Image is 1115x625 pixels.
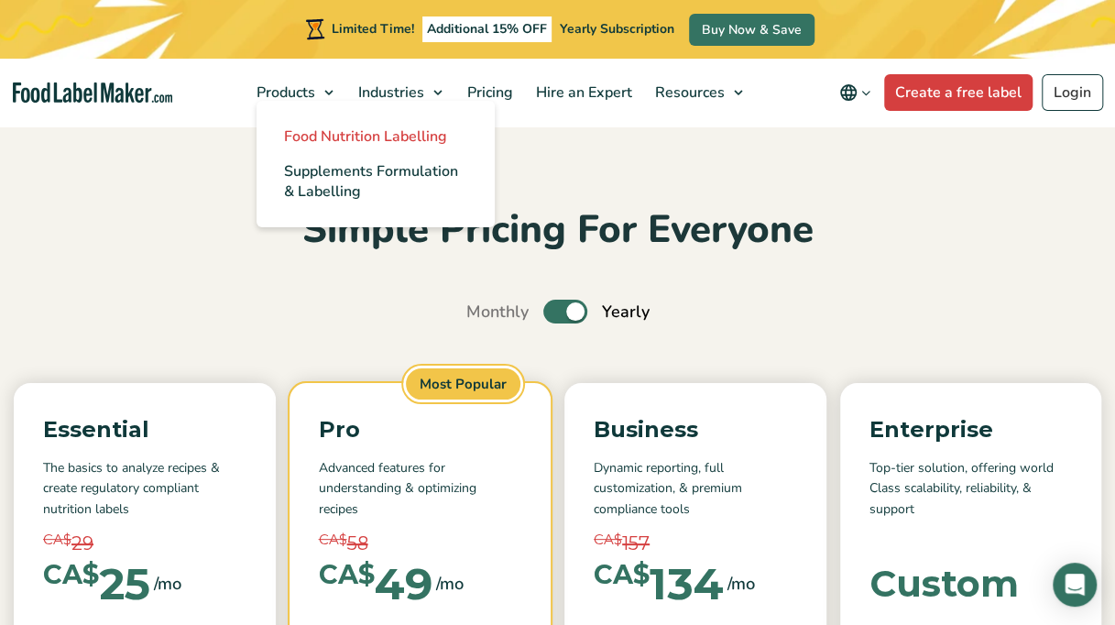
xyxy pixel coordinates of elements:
div: Open Intercom Messenger [1053,563,1097,607]
span: CA$ [319,562,375,588]
button: Change language [826,74,884,111]
a: Buy Now & Save [689,14,814,46]
p: Business [594,412,797,447]
span: /mo [154,571,181,597]
div: 134 [594,562,724,606]
span: 157 [622,530,650,557]
p: Top-tier solution, offering world Class scalability, reliability, & support [869,458,1073,520]
span: /mo [727,571,755,597]
a: Resources [644,59,752,126]
span: Yearly Subscription [560,20,674,38]
span: Supplements Formulation & Labelling [284,161,458,202]
span: CA$ [319,530,347,551]
a: Create a free label [884,74,1033,111]
span: Yearly [602,300,650,324]
a: Login [1042,74,1103,111]
a: Products [246,59,343,126]
span: CA$ [594,530,622,551]
p: Essential [43,412,246,447]
span: /mo [436,571,464,597]
span: Limited Time! [332,20,414,38]
a: Food Label Maker homepage [13,82,172,104]
p: The basics to analyze recipes & create regulatory compliant nutrition labels [43,458,246,520]
span: CA$ [43,562,99,588]
h2: Simple Pricing For Everyone [14,205,1101,256]
span: CA$ [43,530,71,551]
span: Hire an Expert [530,82,634,103]
div: 49 [319,562,432,606]
a: Pricing [456,59,520,126]
span: Products [251,82,317,103]
span: Food Nutrition Labelling [284,126,447,147]
div: 25 [43,562,150,606]
a: Hire an Expert [525,59,639,126]
span: 29 [71,530,93,557]
span: Most Popular [403,366,523,403]
span: Monthly [466,300,529,324]
p: Pro [319,412,522,447]
p: Advanced features for understanding & optimizing recipes [319,458,522,520]
p: Dynamic reporting, full customization, & premium compliance tools [594,458,797,520]
p: Enterprise [869,412,1073,447]
span: Resources [650,82,727,103]
a: Industries [347,59,452,126]
a: Supplements Formulation & Labelling [257,154,495,209]
div: Custom [869,565,1019,602]
span: Pricing [462,82,515,103]
span: Industries [353,82,426,103]
span: Additional 15% OFF [422,16,552,42]
a: Food Nutrition Labelling [257,119,495,154]
label: Toggle [543,300,587,323]
span: CA$ [594,562,650,588]
span: 58 [347,530,368,557]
